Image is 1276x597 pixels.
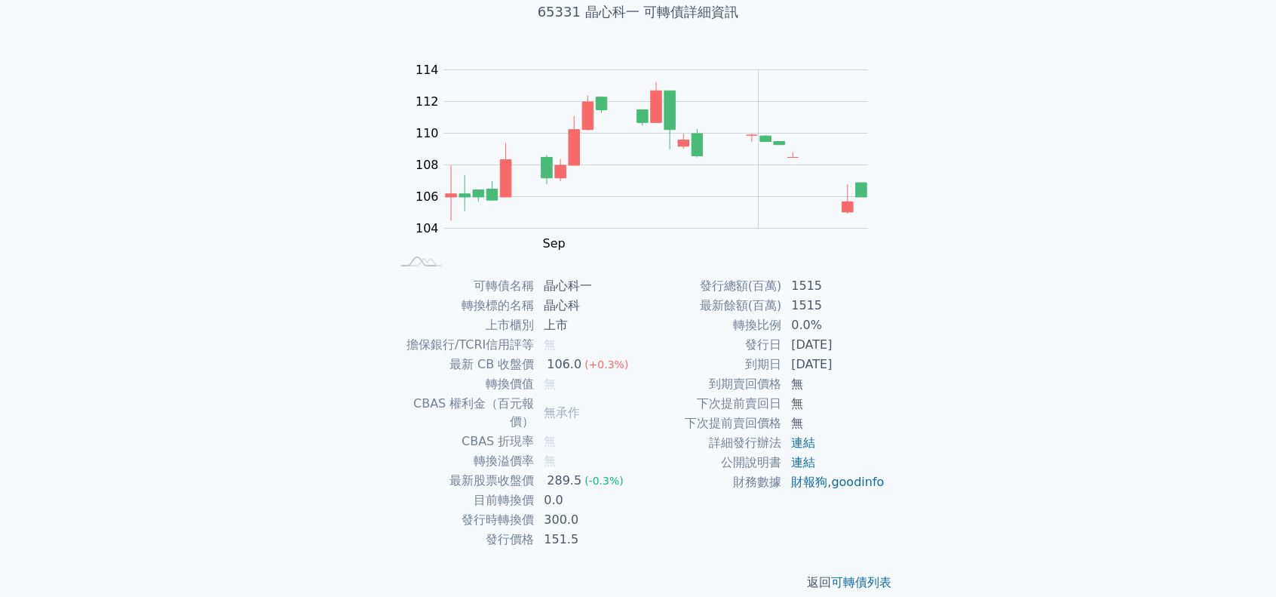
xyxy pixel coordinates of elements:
a: 連結 [791,435,815,450]
tspan: 106 [416,189,439,204]
td: 詳細發行辦法 [638,433,782,453]
tspan: 108 [416,158,439,172]
tspan: 112 [416,94,439,109]
tspan: Sep [543,236,566,251]
td: 可轉債名稱 [391,276,535,296]
td: 0.0 [535,491,638,510]
tspan: 114 [416,63,439,77]
td: 無 [782,374,885,394]
td: 發行總額(百萬) [638,276,782,296]
g: Chart [408,63,891,251]
h1: 65331 晶心科一 可轉債詳細資訊 [373,2,903,23]
td: 財務數據 [638,472,782,492]
td: 轉換比例 [638,315,782,335]
td: 無 [782,394,885,414]
td: 上市櫃別 [391,315,535,335]
span: 無 [544,454,556,468]
td: [DATE] [782,335,885,355]
td: 轉換標的名稱 [391,296,535,315]
td: [DATE] [782,355,885,374]
td: 300.0 [535,510,638,530]
td: 0.0% [782,315,885,335]
span: 無 [544,434,556,448]
td: CBAS 權利金（百元報價） [391,394,535,432]
div: 289.5 [544,472,584,490]
td: 轉換價值 [391,374,535,394]
td: 到期賣回價格 [638,374,782,394]
td: 公開說明書 [638,453,782,472]
td: 無 [782,414,885,433]
p: 返回 [373,574,903,592]
span: (-0.3%) [584,475,624,487]
a: 可轉債列表 [831,575,891,589]
td: 轉換溢價率 [391,451,535,471]
td: 晶心科 [535,296,638,315]
td: 151.5 [535,530,638,549]
g: Series [446,82,867,221]
td: 發行日 [638,335,782,355]
td: 發行價格 [391,530,535,549]
a: goodinfo [831,475,884,489]
td: 1515 [782,296,885,315]
td: 到期日 [638,355,782,374]
td: , [782,472,885,492]
td: CBAS 折現率 [391,432,535,451]
div: 106.0 [544,355,584,374]
td: 下次提前賣回日 [638,394,782,414]
a: 連結 [791,455,815,469]
td: 1515 [782,276,885,296]
span: 無 [544,337,556,352]
td: 下次提前賣回價格 [638,414,782,433]
a: 財報狗 [791,475,827,489]
td: 最新股票收盤價 [391,471,535,491]
td: 發行時轉換價 [391,510,535,530]
span: 無承作 [544,405,580,420]
td: 目前轉換價 [391,491,535,510]
td: 最新 CB 收盤價 [391,355,535,374]
td: 晶心科一 [535,276,638,296]
td: 上市 [535,315,638,335]
td: 最新餘額(百萬) [638,296,782,315]
tspan: 110 [416,126,439,140]
span: 無 [544,377,556,391]
tspan: 104 [416,221,439,235]
span: (+0.3%) [584,359,628,371]
td: 擔保銀行/TCRI信用評等 [391,335,535,355]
